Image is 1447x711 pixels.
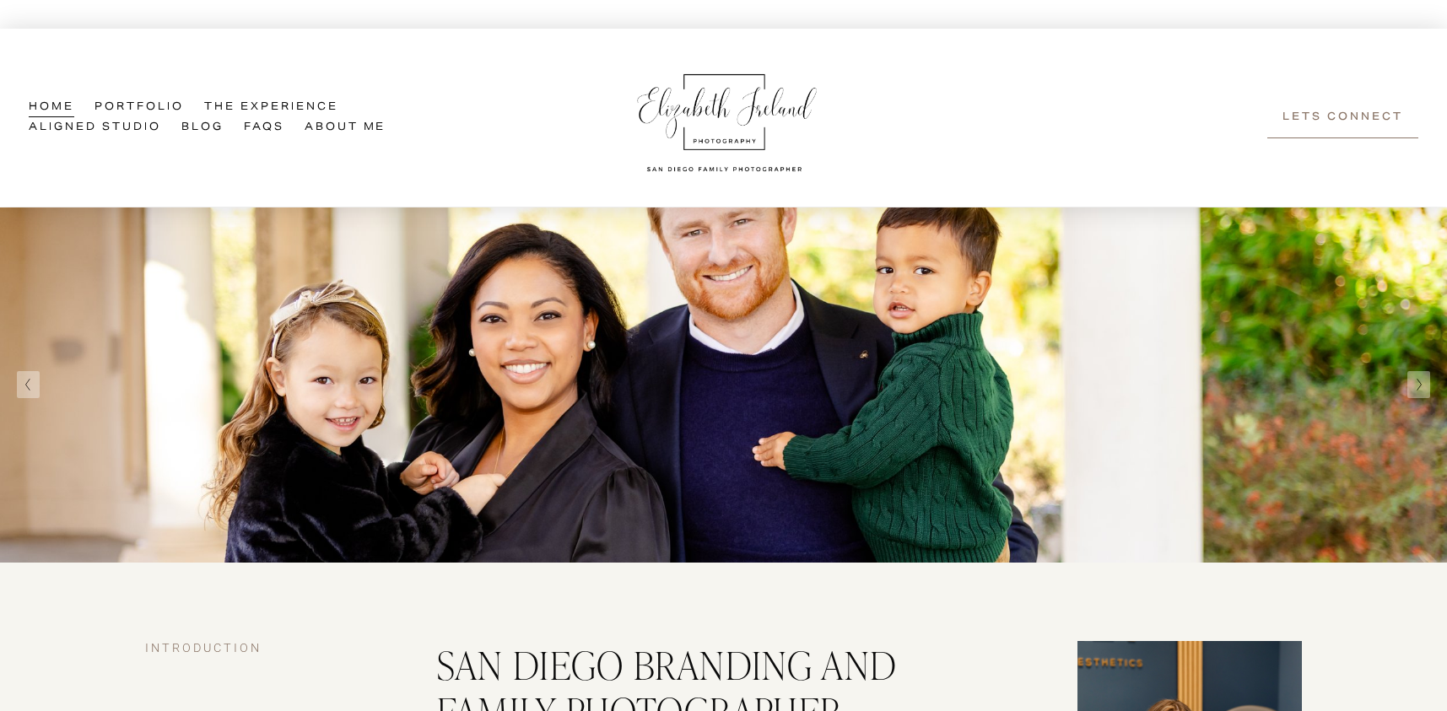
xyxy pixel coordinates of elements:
button: Next Slide [1407,371,1430,398]
a: Portfolio [94,98,184,118]
a: FAQs [244,118,284,138]
span: The Experience [204,99,338,116]
button: Previous Slide [17,371,40,398]
a: Blog [181,118,224,138]
a: Aligned Studio [29,118,161,138]
a: Home [29,98,74,118]
h4: Introduction [145,641,369,657]
a: folder dropdown [204,98,338,118]
a: Lets Connect [1267,98,1417,138]
a: About Me [305,118,386,138]
img: Elizabeth Ireland Photography San Diego Family Photographer [628,58,822,178]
